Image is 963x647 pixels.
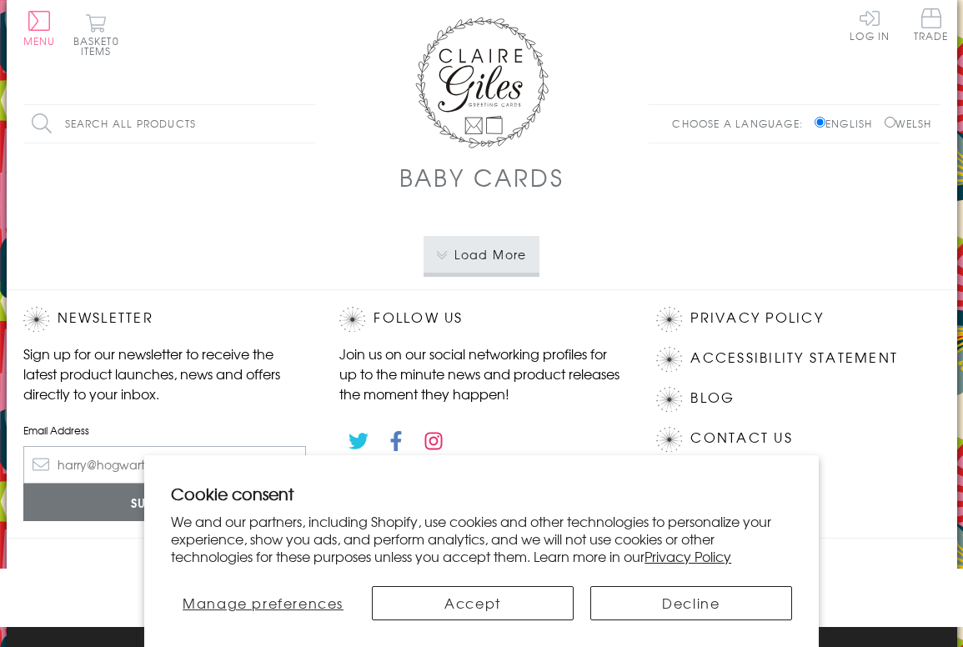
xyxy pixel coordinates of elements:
[885,117,895,128] input: Welsh
[690,347,898,369] a: Accessibility Statement
[914,8,949,44] a: Trade
[23,33,56,48] span: Menu
[339,307,623,332] h2: Follow Us
[339,344,623,404] p: Join us on our social networking profiles for up to the minute news and product releases the mome...
[424,236,539,273] button: Load More
[183,593,344,613] span: Manage preferences
[372,586,574,620] button: Accept
[171,482,792,505] h2: Cookie consent
[23,344,307,404] p: Sign up for our newsletter to receive the latest product launches, news and offers directly to yo...
[690,387,735,409] a: Blog
[672,116,811,131] p: Choose a language:
[690,307,823,329] a: Privacy Policy
[23,484,307,521] input: Subscribe
[690,427,792,449] a: Contact Us
[815,116,880,131] label: English
[298,105,315,143] input: Search
[23,446,307,484] input: harry@hogwarts.edu
[23,423,307,438] label: Email Address
[73,13,119,56] button: Basket0 items
[399,160,564,194] h1: Baby Cards
[885,116,932,131] label: Welsh
[23,11,56,46] button: Menu
[645,546,731,566] a: Privacy Policy
[23,105,315,143] input: Search all products
[590,586,792,620] button: Decline
[815,117,825,128] input: English
[171,586,355,620] button: Manage preferences
[23,307,307,332] h2: Newsletter
[81,33,119,58] span: 0 items
[850,8,890,41] a: Log In
[914,8,949,41] span: Trade
[415,17,549,148] img: Claire Giles Greetings Cards
[171,513,792,564] p: We and our partners, including Shopify, use cookies and other technologies to personalize your ex...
